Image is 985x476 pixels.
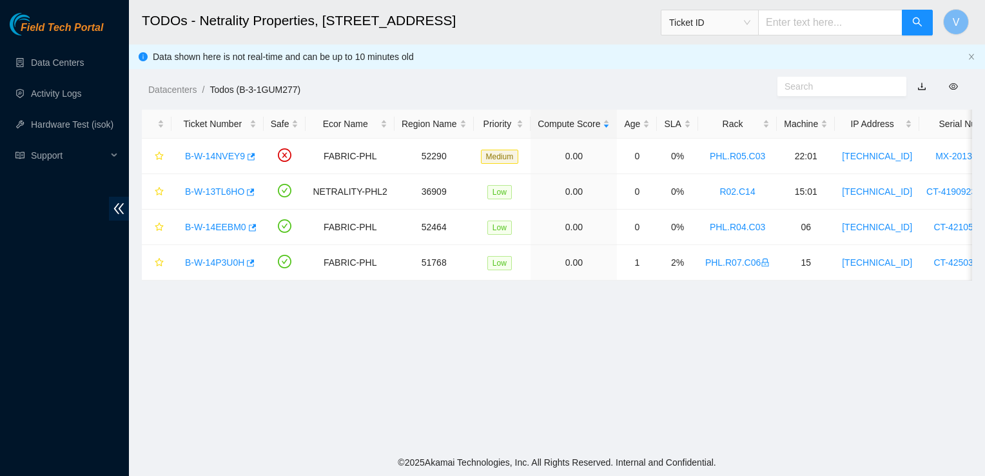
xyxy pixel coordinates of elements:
[278,148,291,162] span: close-circle
[531,245,617,281] td: 0.00
[657,210,697,245] td: 0%
[908,76,936,97] button: download
[917,81,926,92] a: download
[278,184,291,197] span: check-circle
[777,174,835,210] td: 15:01
[129,449,985,476] footer: © 2025 Akamai Technologies, Inc. All Rights Reserved. Internal and Confidential.
[148,84,197,95] a: Datacenters
[968,53,975,61] button: close
[31,143,107,168] span: Support
[149,146,164,166] button: star
[657,139,697,174] td: 0%
[306,210,394,245] td: FABRIC-PHL
[842,151,912,161] a: [TECHNICAL_ID]
[210,84,300,95] a: Todos (B-3-1GUM277)
[21,22,103,34] span: Field Tech Portal
[902,10,933,35] button: search
[149,217,164,237] button: star
[149,181,164,202] button: star
[777,210,835,245] td: 06
[185,186,244,197] a: B-W-13TL6HO
[155,258,164,268] span: star
[31,57,84,68] a: Data Centers
[278,255,291,268] span: check-circle
[395,139,474,174] td: 52290
[761,258,770,267] span: lock
[31,119,113,130] a: Hardware Test (isok)
[949,82,958,91] span: eye
[278,219,291,233] span: check-circle
[617,210,657,245] td: 0
[617,245,657,281] td: 1
[306,174,394,210] td: NETRALITY-PHL2
[10,13,65,35] img: Akamai Technologies
[657,174,697,210] td: 0%
[531,139,617,174] td: 0.00
[912,17,922,29] span: search
[487,256,512,270] span: Low
[710,151,765,161] a: PHL.R05.C03
[953,14,960,30] span: V
[842,186,912,197] a: [TECHNICAL_ID]
[155,152,164,162] span: star
[481,150,519,164] span: Medium
[705,257,770,268] a: PHL.R07.C06lock
[842,257,912,268] a: [TECHNICAL_ID]
[842,222,912,232] a: [TECHNICAL_ID]
[758,10,902,35] input: Enter text here...
[710,222,765,232] a: PHL.R04.C03
[777,245,835,281] td: 15
[185,257,244,268] a: B-W-14P3U0H
[785,79,889,94] input: Search
[719,186,755,197] a: R02.C14
[149,252,164,273] button: star
[31,88,82,99] a: Activity Logs
[395,245,474,281] td: 51768
[531,174,617,210] td: 0.00
[395,174,474,210] td: 36909
[531,210,617,245] td: 0.00
[617,139,657,174] td: 0
[943,9,969,35] button: V
[306,245,394,281] td: FABRIC-PHL
[109,197,129,221] span: double-left
[617,174,657,210] td: 0
[185,151,245,161] a: B-W-14NVEY9
[487,185,512,199] span: Low
[155,223,164,233] span: star
[395,210,474,245] td: 52464
[306,139,394,174] td: FABRIC-PHL
[15,151,24,160] span: read
[657,245,697,281] td: 2%
[155,187,164,197] span: star
[185,222,246,232] a: B-W-14EEBM0
[10,23,103,40] a: Akamai TechnologiesField Tech Portal
[669,13,750,32] span: Ticket ID
[202,84,204,95] span: /
[777,139,835,174] td: 22:01
[487,221,512,235] span: Low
